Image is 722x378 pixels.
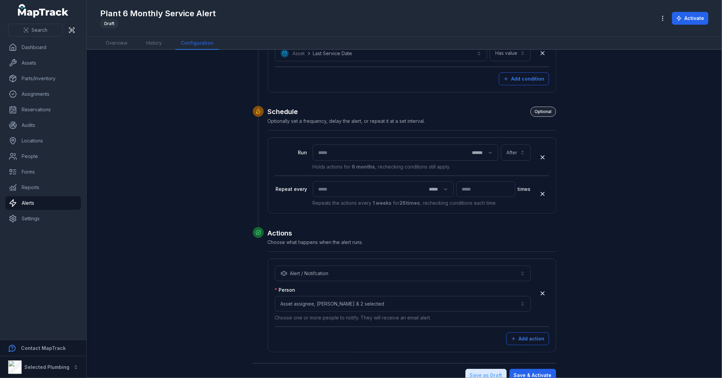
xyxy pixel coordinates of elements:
[313,200,531,206] p: Repeats the actions every for , rechecking conditions each time.
[100,8,216,19] h1: Plant 6 Monthly Service Alert
[275,186,307,193] label: Repeat every
[31,27,47,34] span: Search
[518,186,531,193] span: times
[400,200,420,206] strong: 26 times
[373,200,392,206] strong: 1 weeks
[8,24,63,37] button: Search
[175,37,219,50] a: Configuration
[313,163,531,170] p: Holds actions for , rechecking conditions still apply.
[5,87,81,101] a: Assignments
[499,72,549,85] button: Add condition
[5,134,81,148] a: Locations
[100,19,118,28] div: Draft
[5,72,81,85] a: Parts/Inventory
[5,150,81,163] a: People
[672,12,708,25] button: Activate
[21,345,66,351] strong: Contact MapTrack
[501,144,531,161] button: After
[275,314,531,321] p: Choose one or more people to notify. They will receive an email alert.
[5,212,81,225] a: Settings
[5,41,81,54] a: Dashboard
[5,165,81,179] a: Forms
[352,164,375,170] strong: 6 months
[268,118,425,124] span: Optionally set a frequency, delay the alert, or repeat it at a set interval.
[268,107,556,117] h2: Schedule
[5,103,81,116] a: Reservations
[490,45,531,61] button: Has value
[5,56,81,70] a: Assets
[268,239,363,245] span: Choose what happens when the alert runs.
[5,118,81,132] a: Audits
[275,45,487,61] button: AssetLast Service Date
[268,228,556,238] h2: Actions
[530,107,556,117] div: Optional
[275,266,531,281] button: Alert / Notifcation
[100,37,133,50] a: Overview
[506,332,549,345] button: Add action
[5,196,81,210] a: Alerts
[18,4,69,18] a: MapTrack
[141,37,167,50] a: History
[275,296,531,312] button: Asset assignee, [PERSON_NAME] & 2 selected
[275,149,307,156] label: Run
[24,364,69,370] strong: Selected Plumbing
[275,287,296,293] label: Person
[5,181,81,194] a: Reports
